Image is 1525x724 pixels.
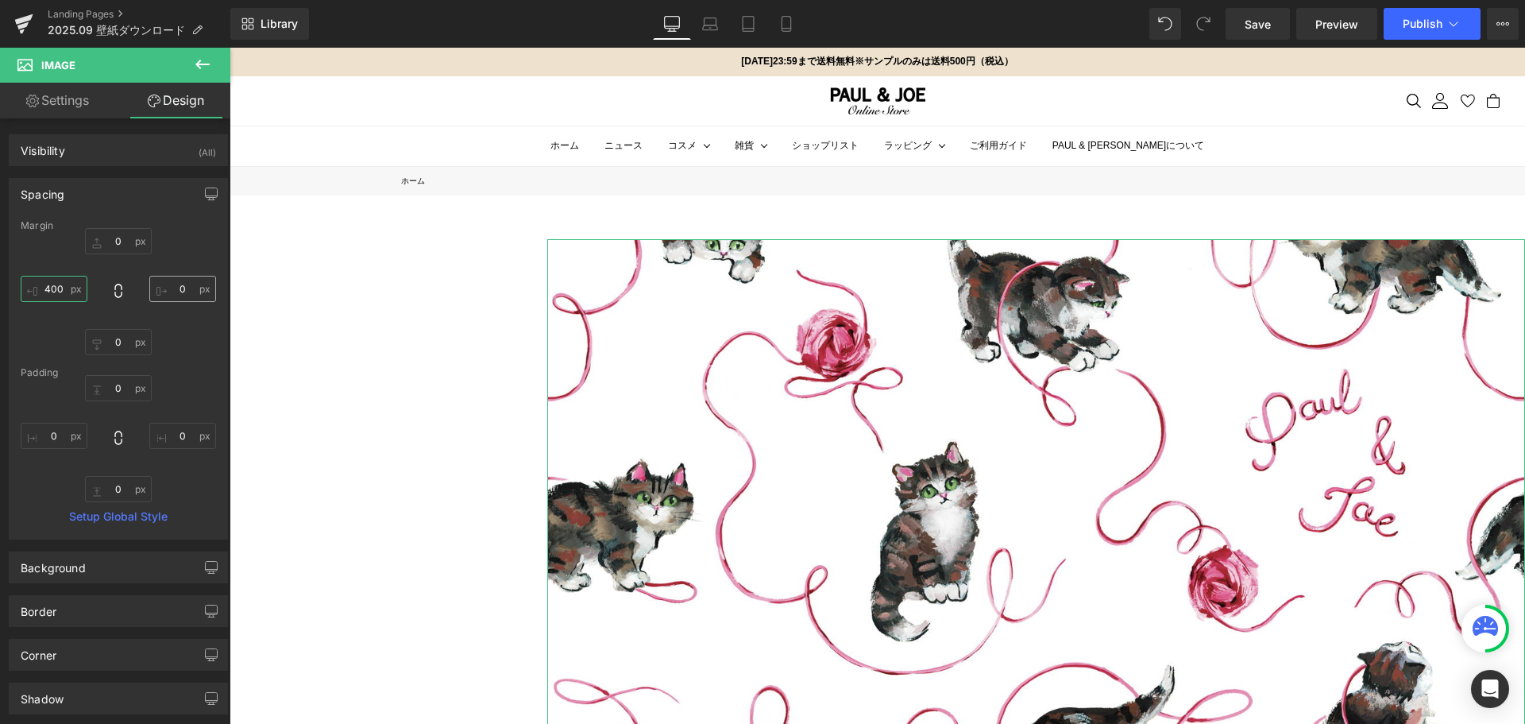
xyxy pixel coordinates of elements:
a: ご利用ガイド [740,91,797,106]
a: Desktop [653,8,691,40]
a: Mobile [767,8,805,40]
div: Spacing [21,179,64,201]
span: Preview [1315,16,1358,33]
button: More [1487,8,1519,40]
button: Publish [1384,8,1481,40]
a: Setup Global Style [21,510,216,523]
a: ニュース [375,91,413,106]
span: Library [261,17,298,31]
div: Open Intercom Messenger [1471,670,1509,708]
div: Padding [21,367,216,378]
span: Publish [1403,17,1442,30]
a: Design [118,83,234,118]
summary: コスメ [438,91,467,106]
button: Undo [1149,8,1181,40]
div: Corner [21,640,56,662]
input: 0 [21,423,87,449]
div: Border [21,596,56,618]
span: 2025.09 壁紙ダウンロード [48,24,185,37]
button: Redo [1187,8,1219,40]
input: 0 [85,476,152,502]
span: Image [41,59,75,72]
div: Margin [21,220,216,231]
div: Shadow [21,683,64,706]
div: Background [21,552,86,575]
summary: ラッピング [654,91,702,106]
a: Laptop [691,8,729,40]
a: PAUL & [PERSON_NAME]について [823,91,975,106]
input: 0 [149,423,216,449]
p: [DATE]23:59まで送料無料※サンプルのみは送料500円（税込） [512,6,783,22]
a: New Library [230,8,309,40]
a: ホーム [172,129,195,137]
div: Visibility [21,135,65,157]
input: 0 [149,276,216,302]
span: Save [1245,16,1271,33]
a: ショップリスト [562,91,629,106]
a: ホーム [321,91,349,106]
input: 0 [21,276,87,302]
input: 0 [85,228,152,254]
nav: セカンダリナビゲーション [1152,45,1295,61]
a: Tablet [729,8,767,40]
input: 0 [85,329,152,355]
a: Preview [1296,8,1377,40]
summary: 雑貨 [505,91,524,106]
div: (All) [199,135,216,161]
input: 0 [85,375,152,401]
a: Landing Pages [48,8,230,21]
